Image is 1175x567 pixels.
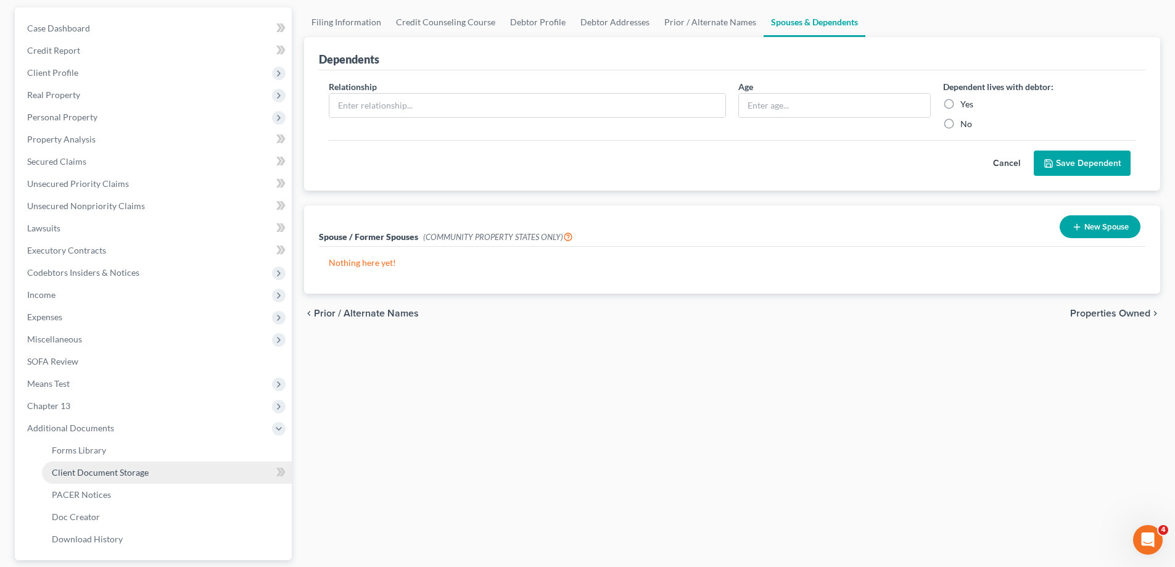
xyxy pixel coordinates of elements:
[52,534,123,544] span: Download History
[17,173,292,195] a: Unsecured Priority Claims
[1034,151,1131,176] button: Save Dependent
[573,7,657,37] a: Debtor Addresses
[17,195,292,217] a: Unsecured Nonpriority Claims
[329,257,1136,269] p: Nothing here yet!
[960,98,973,110] label: Yes
[42,461,292,484] a: Client Document Storage
[423,232,573,242] span: (COMMUNITY PROPERTY STATES ONLY)
[304,308,419,318] button: chevron_left Prior / Alternate Names
[52,489,111,500] span: PACER Notices
[52,511,100,522] span: Doc Creator
[27,334,82,344] span: Miscellaneous
[27,223,60,233] span: Lawsuits
[27,23,90,33] span: Case Dashboard
[17,217,292,239] a: Lawsuits
[52,445,106,455] span: Forms Library
[17,39,292,62] a: Credit Report
[979,151,1034,176] button: Cancel
[17,350,292,373] a: SOFA Review
[27,112,97,122] span: Personal Property
[657,7,764,37] a: Prior / Alternate Names
[27,67,78,78] span: Client Profile
[17,239,292,262] a: Executory Contracts
[27,89,80,100] span: Real Property
[27,267,139,278] span: Codebtors Insiders & Notices
[17,17,292,39] a: Case Dashboard
[42,439,292,461] a: Forms Library
[27,134,96,144] span: Property Analysis
[329,81,377,92] span: Relationship
[27,378,70,389] span: Means Test
[27,356,78,366] span: SOFA Review
[42,506,292,528] a: Doc Creator
[1133,525,1163,555] iframe: Intercom live chat
[27,201,145,211] span: Unsecured Nonpriority Claims
[389,7,503,37] a: Credit Counseling Course
[17,128,292,151] a: Property Analysis
[503,7,573,37] a: Debtor Profile
[304,308,314,318] i: chevron_left
[27,289,56,300] span: Income
[329,94,725,117] input: Enter relationship...
[1158,525,1168,535] span: 4
[52,467,149,478] span: Client Document Storage
[27,245,106,255] span: Executory Contracts
[27,400,70,411] span: Chapter 13
[738,80,753,93] label: Age
[764,7,865,37] a: Spouses & Dependents
[27,178,129,189] span: Unsecured Priority Claims
[1070,308,1150,318] span: Properties Owned
[739,94,930,117] input: Enter age...
[314,308,419,318] span: Prior / Alternate Names
[42,528,292,550] a: Download History
[1070,308,1160,318] button: Properties Owned chevron_right
[304,7,389,37] a: Filing Information
[42,484,292,506] a: PACER Notices
[1060,215,1140,238] button: New Spouse
[27,156,86,167] span: Secured Claims
[27,423,114,433] span: Additional Documents
[943,80,1053,93] label: Dependent lives with debtor:
[1150,308,1160,318] i: chevron_right
[319,52,379,67] div: Dependents
[960,118,972,130] label: No
[27,312,62,322] span: Expenses
[17,151,292,173] a: Secured Claims
[27,45,80,56] span: Credit Report
[319,231,418,242] span: Spouse / Former Spouses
